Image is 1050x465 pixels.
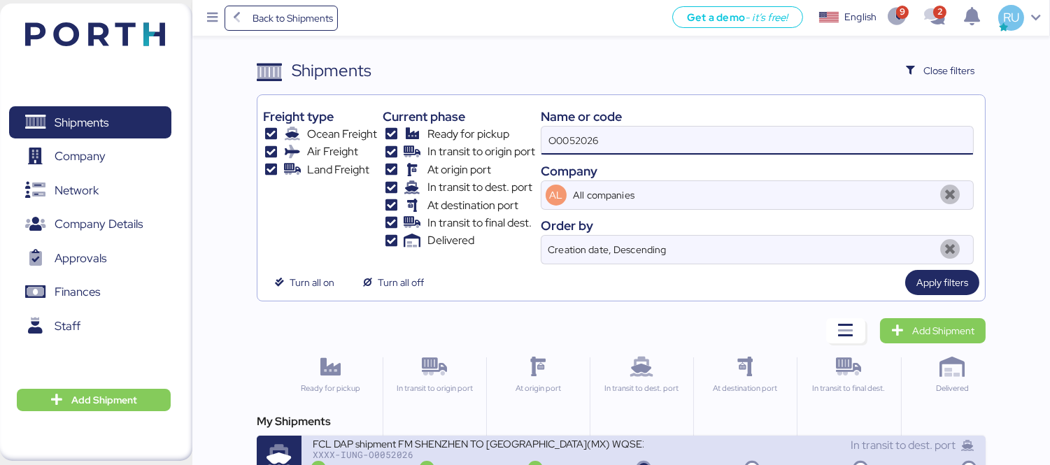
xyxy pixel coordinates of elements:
[71,392,137,408] span: Add Shipment
[290,274,334,291] span: Turn all on
[313,437,644,449] div: FCL DAP shipment FM SHENZHEN TO [GEOGRAPHIC_DATA](MX) WQSE2507X34
[9,208,171,241] a: Company Details
[378,274,424,291] span: Turn all off
[55,282,100,302] span: Finances
[492,382,583,394] div: At origin port
[541,162,974,180] div: Company
[55,146,106,166] span: Company
[285,382,376,394] div: Ready for pickup
[844,10,877,24] div: English
[427,215,532,231] span: In transit to final dest.
[427,179,532,196] span: In transit to dest. port
[427,232,474,249] span: Delivered
[427,162,491,178] span: At origin port
[427,143,535,160] span: In transit to origin port
[541,107,974,126] div: Name or code
[571,181,934,209] input: AL
[17,389,171,411] button: Add Shipment
[55,180,99,201] span: Network
[596,382,687,394] div: In transit to dest. port
[9,106,171,138] a: Shipments
[9,141,171,173] a: Company
[923,62,974,79] span: Close filters
[307,162,369,178] span: Land Freight
[253,10,333,27] span: Back to Shipments
[907,382,998,394] div: Delivered
[427,197,518,214] span: At destination port
[905,270,979,295] button: Apply filters
[257,413,986,430] div: My Shipments
[916,274,968,291] span: Apply filters
[1003,8,1019,27] span: RU
[9,276,171,308] a: Finances
[9,174,171,206] a: Network
[880,318,986,343] a: Add Shipment
[263,107,377,126] div: Freight type
[55,214,143,234] span: Company Details
[9,310,171,342] a: Staff
[541,216,974,235] div: Order by
[292,58,371,83] div: Shipments
[427,126,509,143] span: Ready for pickup
[307,126,377,143] span: Ocean Freight
[307,143,358,160] span: Air Freight
[803,382,894,394] div: In transit to final dest.
[912,322,974,339] span: Add Shipment
[895,58,986,83] button: Close filters
[383,107,534,126] div: Current phase
[225,6,339,31] a: Back to Shipments
[313,450,644,459] div: XXXX-IUNG-O0052026
[201,6,225,30] button: Menu
[351,270,435,295] button: Turn all off
[389,382,480,394] div: In transit to origin port
[549,187,562,203] span: AL
[9,242,171,274] a: Approvals
[55,113,108,133] span: Shipments
[55,316,80,336] span: Staff
[851,438,956,452] span: In transit to dest. port
[263,270,346,295] button: Turn all on
[700,382,790,394] div: At destination port
[55,248,106,269] span: Approvals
